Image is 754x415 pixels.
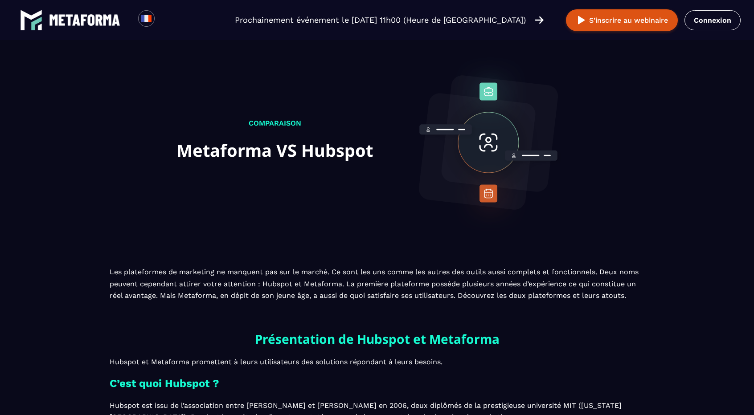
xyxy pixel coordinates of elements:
img: logo [49,14,120,26]
div: Search for option [155,10,176,30]
p: Hubspot et Metaforma promettent à leurs utilisateurs des solutions répondant à leurs besoins. [110,356,644,368]
img: fr [141,13,152,24]
img: logo [20,9,42,31]
p: Les plateformes de marketing ne manquent pas sur le marché. Ce sont les uns comme les autres des ... [110,266,644,301]
p: Prochainement événement le [DATE] 11h00 (Heure de [GEOGRAPHIC_DATA]) [235,14,526,26]
h1: Metaforma VS Hubspot [176,136,373,164]
button: S’inscrire au webinaire [566,9,678,31]
img: arrow-right [535,15,544,25]
h3: C’est quoi Hubspot ? [110,375,644,393]
input: Search for option [162,15,169,25]
img: play [576,15,587,26]
a: Connexion [684,10,741,30]
img: evaluation-background [399,53,578,232]
h2: Présentation de Hubspot et Metaforma [110,329,644,349]
p: Comparaison [176,118,373,129]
